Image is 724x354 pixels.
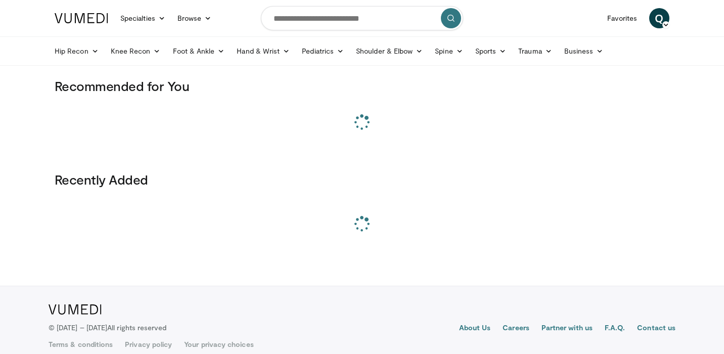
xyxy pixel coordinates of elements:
[49,323,167,333] p: © [DATE] – [DATE]
[55,171,669,188] h3: Recently Added
[49,41,105,61] a: Hip Recon
[55,13,108,23] img: VuMedi Logo
[296,41,350,61] a: Pediatrics
[231,41,296,61] a: Hand & Wrist
[469,41,513,61] a: Sports
[350,41,429,61] a: Shoulder & Elbow
[649,8,669,28] a: Q
[184,339,253,349] a: Your privacy choices
[601,8,643,28] a: Favorites
[107,323,166,332] span: All rights reserved
[429,41,469,61] a: Spine
[541,323,593,335] a: Partner with us
[49,339,113,349] a: Terms & conditions
[49,304,102,315] img: VuMedi Logo
[512,41,558,61] a: Trauma
[55,78,669,94] h3: Recommended for You
[105,41,167,61] a: Knee Recon
[503,323,529,335] a: Careers
[558,41,610,61] a: Business
[605,323,625,335] a: F.A.Q.
[261,6,463,30] input: Search topics, interventions
[171,8,218,28] a: Browse
[125,339,172,349] a: Privacy policy
[167,41,231,61] a: Foot & Ankle
[459,323,491,335] a: About Us
[114,8,171,28] a: Specialties
[637,323,675,335] a: Contact us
